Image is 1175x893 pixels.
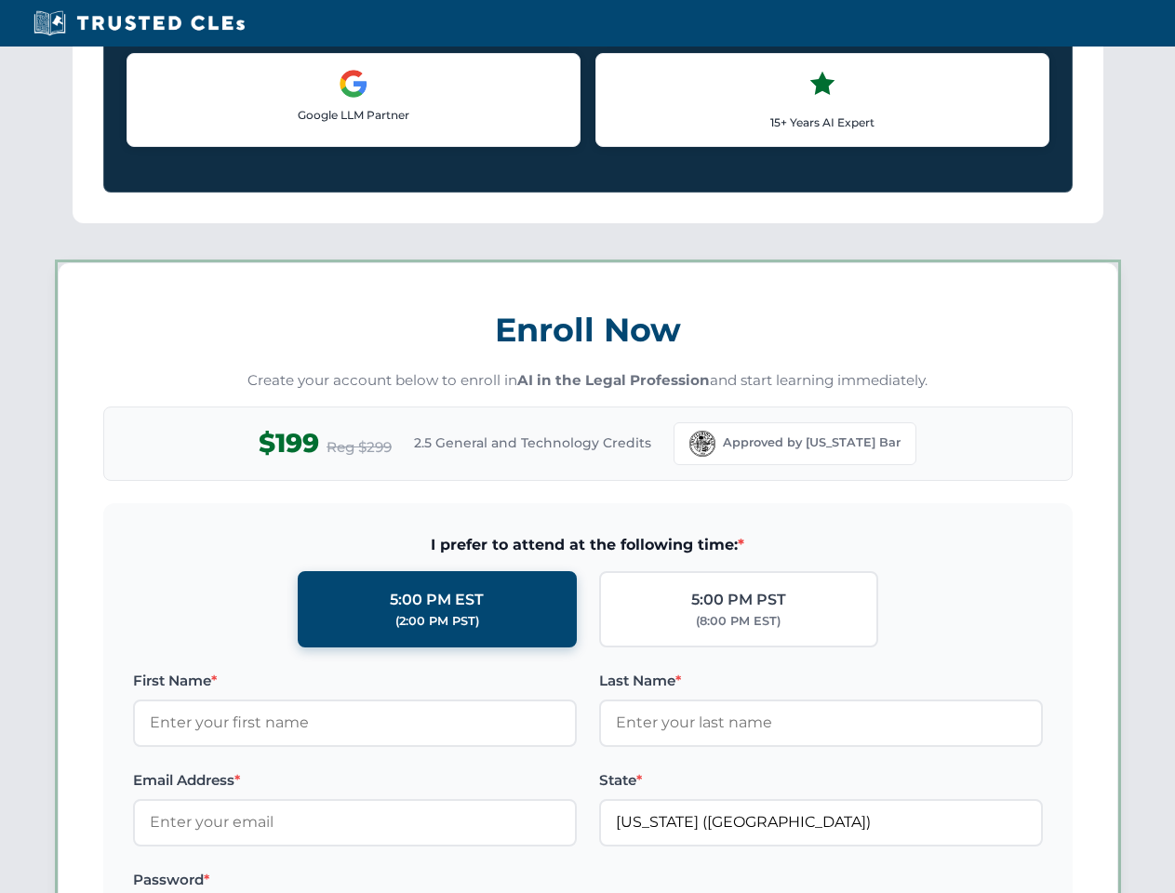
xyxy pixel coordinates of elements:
label: First Name [133,670,577,692]
input: Enter your last name [599,700,1043,746]
span: Approved by [US_STATE] Bar [723,433,901,452]
input: Florida (FL) [599,799,1043,846]
div: 5:00 PM PST [691,588,786,612]
div: (2:00 PM PST) [395,612,479,631]
div: 5:00 PM EST [390,588,484,612]
img: Trusted CLEs [28,9,250,37]
span: Reg $299 [327,436,392,459]
span: 2.5 General and Technology Credits [414,433,651,453]
span: I prefer to attend at the following time: [133,533,1043,557]
label: Email Address [133,769,577,792]
img: Florida Bar [689,431,715,457]
label: State [599,769,1043,792]
h3: Enroll Now [103,300,1073,359]
p: 15+ Years AI Expert [611,113,1034,131]
img: Google [339,69,368,99]
input: Enter your email [133,799,577,846]
p: Google LLM Partner [142,106,565,124]
label: Last Name [599,670,1043,692]
p: Create your account below to enroll in and start learning immediately. [103,370,1073,392]
label: Password [133,869,577,891]
input: Enter your first name [133,700,577,746]
span: $199 [259,422,319,464]
strong: AI in the Legal Profession [517,371,710,389]
div: (8:00 PM EST) [696,612,781,631]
